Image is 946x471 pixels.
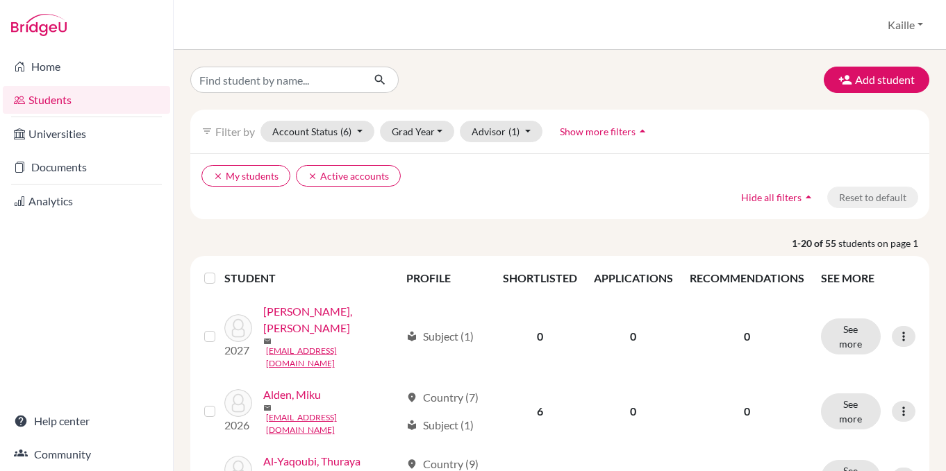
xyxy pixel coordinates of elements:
a: Documents [3,153,170,181]
th: APPLICATIONS [586,262,681,295]
button: Grad Year [380,121,455,142]
a: Alden, Miku [263,386,321,403]
th: SHORTLISTED [495,262,586,295]
th: SEE MORE [813,262,924,295]
span: (6) [340,126,351,137]
div: Subject (1) [406,328,474,345]
button: clearActive accounts [296,165,401,187]
p: 0 [690,403,804,420]
img: Bridge-U [11,14,67,36]
p: 2026 [224,417,252,434]
button: Show more filtersarrow_drop_up [548,121,661,142]
span: location_on [406,392,417,403]
button: clearMy students [201,165,290,187]
a: Universities [3,120,170,148]
a: Community [3,440,170,468]
a: Students [3,86,170,114]
span: local_library [406,420,417,431]
i: clear [213,171,223,181]
strong: 1-20 of 55 [792,236,838,250]
td: 0 [586,295,681,378]
span: (1) [508,126,520,137]
span: location_on [406,459,417,470]
img: Aizumi, Shizuku [224,314,252,342]
i: clear [308,171,317,181]
a: Al-Yaqoubi, Thuraya [263,453,360,470]
img: Alden, Miku [224,389,252,417]
a: Home [3,53,170,80]
a: Analytics [3,187,170,215]
th: PROFILE [398,262,495,295]
i: filter_list [201,126,213,137]
td: 0 [586,378,681,445]
button: Kaille [881,12,929,38]
span: students on page 1 [838,236,929,250]
a: [EMAIL_ADDRESS][DOMAIN_NAME] [266,345,400,370]
button: See more [821,393,881,429]
td: 6 [495,378,586,445]
i: arrow_drop_up [636,124,649,138]
div: Subject (1) [406,417,474,434]
th: STUDENT [224,262,398,295]
input: Find student by name... [190,67,363,93]
p: 0 [690,328,804,345]
a: [EMAIL_ADDRESS][DOMAIN_NAME] [266,411,400,436]
a: Help center [3,407,170,435]
i: arrow_drop_up [802,190,815,204]
span: mail [263,404,272,412]
td: 0 [495,295,586,378]
button: Hide all filtersarrow_drop_up [729,187,827,208]
span: Hide all filters [741,191,802,203]
a: [PERSON_NAME], [PERSON_NAME] [263,303,400,336]
span: Show more filters [560,126,636,137]
th: RECOMMENDATIONS [681,262,813,295]
button: Add student [824,67,929,93]
button: Account Status(6) [260,121,374,142]
button: See more [821,318,881,354]
span: Filter by [215,125,255,138]
button: Advisor(1) [460,121,542,142]
span: local_library [406,331,417,342]
span: mail [263,337,272,345]
p: 2027 [224,342,252,359]
button: Reset to default [827,187,918,208]
div: Country (7) [406,389,479,406]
